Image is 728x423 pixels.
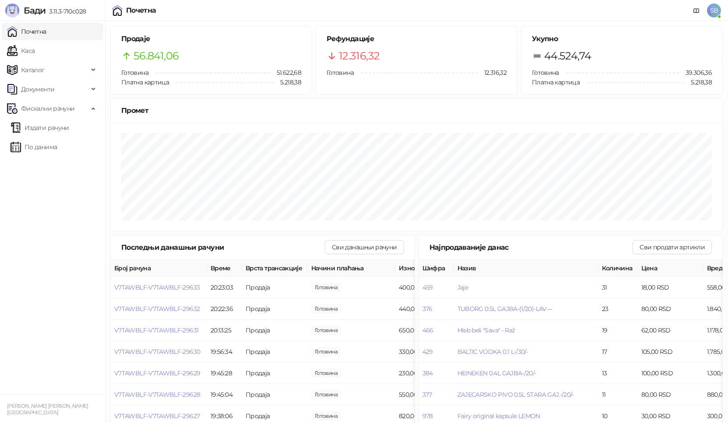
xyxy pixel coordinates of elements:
[685,77,712,87] span: 5.218,38
[114,283,200,291] button: V7TAWBLF-V7TAWBLF-29633
[7,42,35,59] a: Каса
[638,260,703,277] th: Цена
[242,341,308,363] td: Продаја
[598,320,638,341] td: 19
[395,363,461,384] td: 230,00 RSD
[11,119,69,136] a: Издати рачуни
[638,298,703,320] td: 80,00 RSD
[422,305,433,313] button: 376
[11,138,57,156] a: По данима
[395,320,461,341] td: 650,00 RSD
[274,77,301,87] span: 5.218,38
[638,320,703,341] td: 62,00 RSD
[207,320,242,341] td: 20:13:25
[207,384,242,406] td: 19:45:04
[21,100,74,117] span: Фискални рачуни
[207,277,242,298] td: 20:23:03
[598,277,638,298] td: 31
[121,105,712,116] div: Промет
[111,260,207,277] th: Број рачуна
[422,391,432,399] button: 377
[478,68,506,77] span: 12.316,32
[311,390,341,399] span: 550,00
[532,78,580,86] span: Платна картица
[679,68,712,77] span: 39.306,36
[311,347,341,357] span: 330,00
[311,411,341,421] span: 820,00
[598,260,638,277] th: Количина
[121,34,301,44] h5: Продаје
[633,240,712,254] button: Сви продати артикли
[114,369,200,377] span: V7TAWBLF-V7TAWBLF-29629
[114,348,200,356] button: V7TAWBLF-V7TAWBLF-29630
[134,48,179,64] span: 56.841,06
[242,298,308,320] td: Продаја
[422,412,433,420] button: 978
[457,305,552,313] button: TUBORG 0.5L GAJBA-(1/20)-LAV---
[114,391,200,399] button: V7TAWBLF-V7TAWBLF-29628
[7,23,46,40] a: Почетна
[311,304,341,314] span: 440,00
[422,283,433,291] button: 459
[395,260,461,277] th: Износ
[707,3,721,17] span: SB
[114,305,200,313] span: V7TAWBLF-V7TAWBLF-29632
[308,260,395,277] th: Начини плаћања
[207,260,242,277] th: Време
[242,384,308,406] td: Продаја
[311,325,341,335] span: 650,00
[395,384,461,406] td: 550,00 RSD
[638,363,703,384] td: 100,00 RSD
[121,242,325,253] div: Последњи данашњи рачуни
[207,341,242,363] td: 19:56:34
[689,3,703,17] a: Документација
[242,260,308,277] th: Врста трансакције
[21,80,54,98] span: Документи
[395,277,461,298] td: 400,00 RSD
[598,363,638,384] td: 13
[242,320,308,341] td: Продаја
[457,283,468,291] button: Jaje
[532,34,712,44] h5: Укупно
[457,326,515,334] button: Hleb beli "Sava" - Raž
[422,369,433,377] button: 384
[395,298,461,320] td: 440,00 RSD
[544,48,591,64] span: 44.524,74
[429,242,633,253] div: Најпродаваније данас
[24,5,46,16] span: Бади
[5,3,19,17] img: Logo
[457,412,540,420] button: Fairy original kapsule LEMON
[126,7,156,14] div: Почетна
[242,277,308,298] td: Продаја
[207,298,242,320] td: 20:22:36
[422,348,433,356] button: 429
[457,348,528,356] button: BALTIC VODKA 0.1 L-/30/-
[114,326,198,334] span: V7TAWBLF-V7TAWBLF-29631
[327,34,506,44] h5: Рефундације
[638,341,703,363] td: 105,00 RSD
[311,368,341,378] span: 230,00
[419,260,454,277] th: Шифра
[21,61,45,79] span: Каталог
[114,412,200,420] button: V7TAWBLF-V7TAWBLF-29627
[532,69,559,77] span: Готовина
[457,369,536,377] button: HEINEKEN 0.4L GAJBA-/20/-
[207,363,242,384] td: 19:45:28
[311,283,341,292] span: 400,00
[121,69,148,77] span: Готовина
[457,391,574,399] button: ZAJECARSKO PIVO 0.5L STARA GAJ.-/20/-
[7,403,88,416] small: [PERSON_NAME] [PERSON_NAME] [GEOGRAPHIC_DATA]
[638,384,703,406] td: 80,00 RSD
[327,69,354,77] span: Готовина
[598,341,638,363] td: 17
[271,68,301,77] span: 51.622,68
